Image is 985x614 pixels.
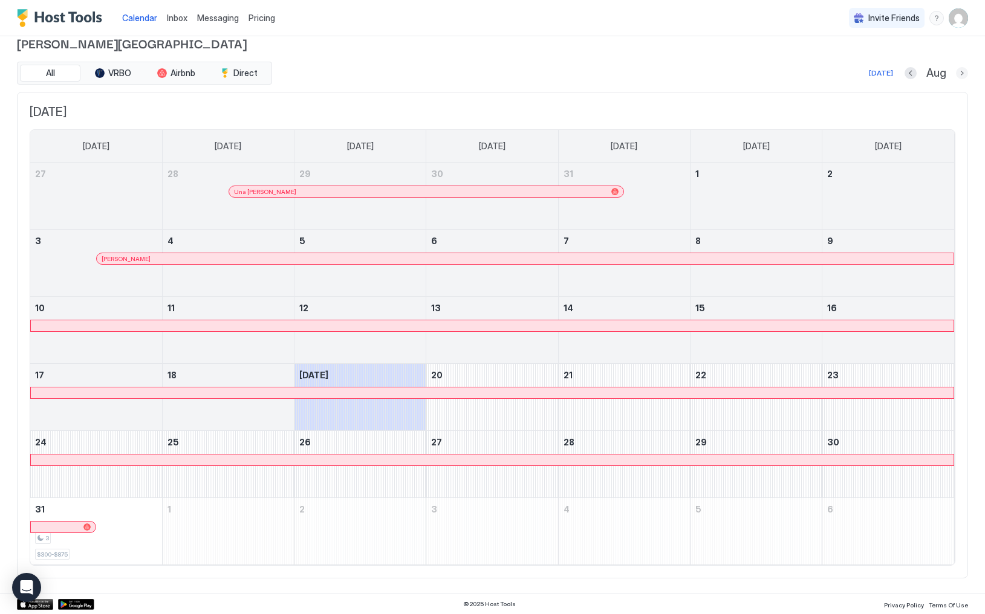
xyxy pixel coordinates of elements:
[426,297,558,319] a: August 13, 2025
[956,67,968,79] button: Next month
[426,431,558,498] td: August 27, 2025
[234,188,296,196] span: Una [PERSON_NAME]
[163,431,294,453] a: August 25, 2025
[167,236,174,246] span: 4
[294,230,426,297] td: August 5, 2025
[35,236,41,246] span: 3
[30,163,162,230] td: July 27, 2025
[822,163,954,230] td: August 2, 2025
[294,431,426,453] a: August 26, 2025
[35,370,44,380] span: 17
[929,601,968,609] span: Terms Of Use
[58,599,94,610] a: Google Play Store
[167,303,175,313] span: 11
[822,230,954,252] a: August 9, 2025
[35,303,45,313] span: 10
[162,364,294,431] td: August 18, 2025
[30,431,162,453] a: August 24, 2025
[431,169,443,179] span: 30
[822,498,954,565] td: September 6, 2025
[695,370,706,380] span: 22
[869,68,893,79] div: [DATE]
[299,437,311,447] span: 26
[690,431,822,498] td: August 29, 2025
[167,13,187,23] span: Inbox
[559,431,690,453] a: August 28, 2025
[294,498,426,565] td: September 2, 2025
[822,431,954,498] td: August 30, 2025
[949,8,968,28] div: User profile
[691,230,822,252] a: August 8, 2025
[868,13,920,24] span: Invite Friends
[884,598,924,610] a: Privacy Policy
[559,364,690,386] a: August 21, 2025
[294,498,426,520] a: September 2, 2025
[30,297,162,319] a: August 10, 2025
[163,230,294,252] a: August 4, 2025
[17,9,108,27] a: Host Tools Logo
[162,431,294,498] td: August 25, 2025
[822,297,954,364] td: August 16, 2025
[426,431,558,453] a: August 27, 2025
[102,255,949,263] div: [PERSON_NAME]
[12,573,41,602] div: Open Intercom Messenger
[17,62,272,85] div: tab-group
[929,598,968,610] a: Terms Of Use
[426,498,558,565] td: September 3, 2025
[83,141,109,152] span: [DATE]
[431,437,442,447] span: 27
[426,163,558,230] td: July 30, 2025
[431,236,437,246] span: 6
[929,11,944,25] div: menu
[426,364,558,431] td: August 20, 2025
[203,130,253,163] a: Monday
[695,504,701,514] span: 5
[559,498,690,520] a: September 4, 2025
[691,297,822,319] a: August 15, 2025
[822,364,954,431] td: August 23, 2025
[564,236,569,246] span: 7
[743,141,770,152] span: [DATE]
[558,297,690,364] td: August 14, 2025
[30,364,162,431] td: August 17, 2025
[294,297,426,319] a: August 12, 2025
[30,230,162,297] td: August 3, 2025
[167,504,171,514] span: 1
[691,498,822,520] a: September 5, 2025
[20,65,80,82] button: All
[234,188,619,196] div: Una [PERSON_NAME]
[17,34,968,52] span: [PERSON_NAME][GEOGRAPHIC_DATA]
[731,130,782,163] a: Friday
[45,534,49,542] span: 3
[162,163,294,230] td: July 28, 2025
[695,437,707,447] span: 29
[30,297,162,364] td: August 10, 2025
[558,431,690,498] td: August 28, 2025
[162,230,294,297] td: August 4, 2025
[691,163,822,185] a: August 1, 2025
[827,169,833,179] span: 2
[827,437,839,447] span: 30
[426,297,558,364] td: August 13, 2025
[71,130,122,163] a: Sunday
[294,163,426,230] td: July 29, 2025
[30,498,162,565] td: August 31, 2025
[564,370,573,380] span: 21
[171,68,195,79] span: Airbnb
[426,230,558,252] a: August 6, 2025
[827,370,839,380] span: 23
[558,498,690,565] td: September 4, 2025
[162,297,294,364] td: August 11, 2025
[209,65,269,82] button: Direct
[162,498,294,565] td: September 1, 2025
[102,255,151,263] span: [PERSON_NAME]
[30,105,955,120] span: [DATE]
[691,364,822,386] a: August 22, 2025
[299,169,311,179] span: 29
[559,230,690,252] a: August 7, 2025
[431,370,443,380] span: 20
[875,141,902,152] span: [DATE]
[426,498,558,520] a: September 3, 2025
[167,370,177,380] span: 18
